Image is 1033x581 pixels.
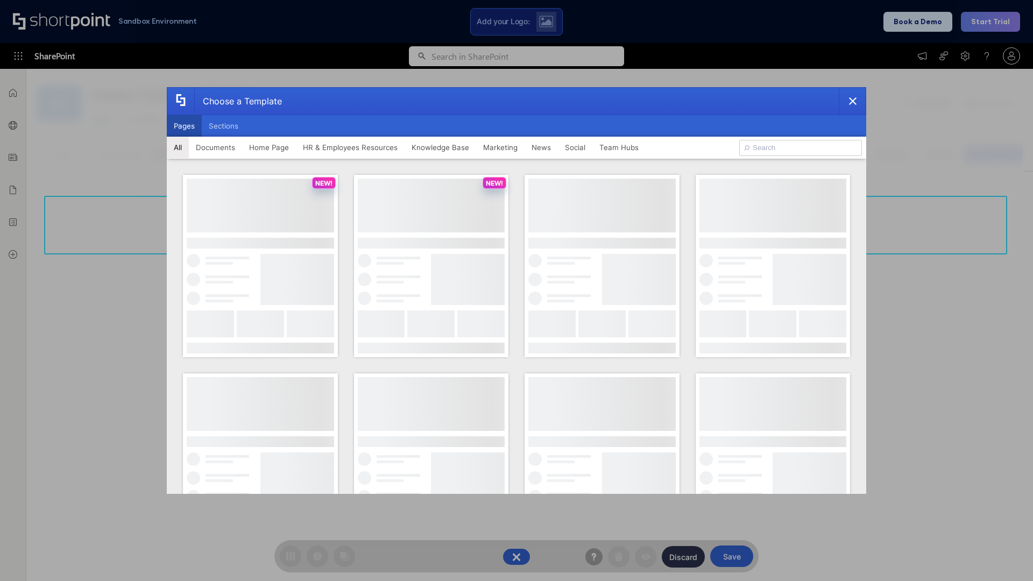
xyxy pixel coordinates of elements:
button: Sections [202,115,245,137]
button: HR & Employees Resources [296,137,405,158]
p: NEW! [315,179,332,187]
button: Knowledge Base [405,137,476,158]
div: Choose a Template [194,88,282,115]
button: News [525,137,558,158]
button: Team Hubs [592,137,646,158]
button: All [167,137,189,158]
button: Documents [189,137,242,158]
button: Social [558,137,592,158]
button: Pages [167,115,202,137]
iframe: Chat Widget [979,529,1033,581]
div: template selector [167,87,866,494]
button: Marketing [476,137,525,158]
input: Search [739,140,862,156]
p: NEW! [486,179,503,187]
button: Home Page [242,137,296,158]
